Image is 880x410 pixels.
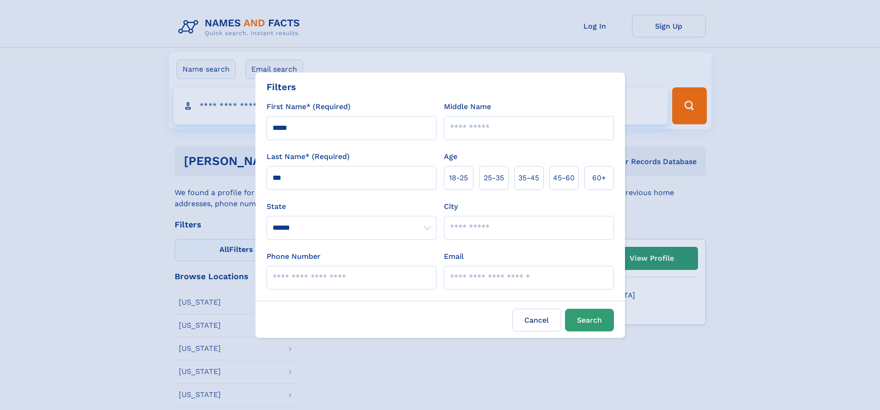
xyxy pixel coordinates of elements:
button: Search [565,309,614,331]
span: 60+ [592,172,606,184]
span: 25‑35 [484,172,504,184]
span: 35‑45 [518,172,539,184]
span: 45‑60 [553,172,575,184]
span: 18‑25 [449,172,468,184]
div: Filters [267,80,296,94]
label: First Name* (Required) [267,101,351,112]
label: Email [444,251,464,262]
label: Phone Number [267,251,321,262]
label: Cancel [512,309,561,331]
label: Age [444,151,457,162]
label: Last Name* (Required) [267,151,350,162]
label: Middle Name [444,101,491,112]
label: State [267,201,437,212]
label: City [444,201,458,212]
